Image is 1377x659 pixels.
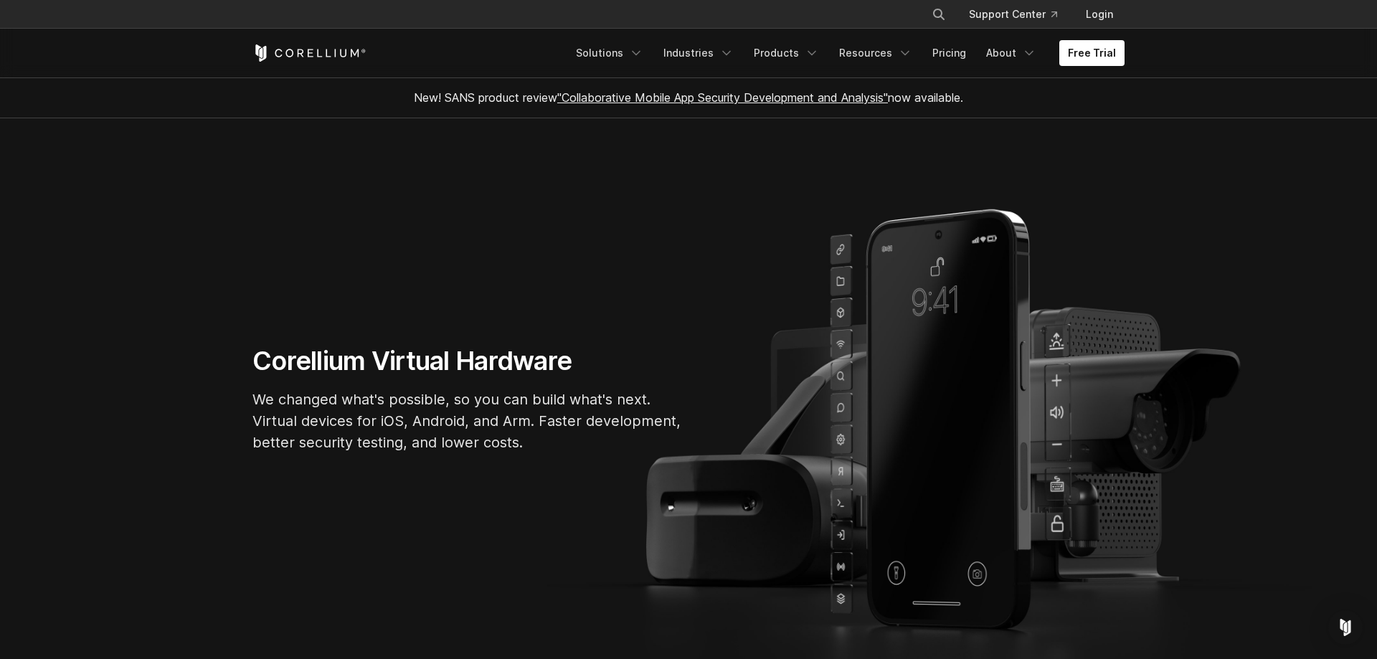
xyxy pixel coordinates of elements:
div: Navigation Menu [567,40,1125,66]
h1: Corellium Virtual Hardware [252,345,683,377]
a: Resources [831,40,921,66]
span: New! SANS product review now available. [414,90,963,105]
a: "Collaborative Mobile App Security Development and Analysis" [557,90,888,105]
a: Support Center [957,1,1069,27]
button: Search [926,1,952,27]
a: Pricing [924,40,975,66]
a: Solutions [567,40,652,66]
div: Open Intercom Messenger [1328,610,1363,645]
a: Products [745,40,828,66]
a: Corellium Home [252,44,366,62]
a: Login [1074,1,1125,27]
p: We changed what's possible, so you can build what's next. Virtual devices for iOS, Android, and A... [252,389,683,453]
div: Navigation Menu [914,1,1125,27]
a: Free Trial [1059,40,1125,66]
a: Industries [655,40,742,66]
a: About [978,40,1045,66]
